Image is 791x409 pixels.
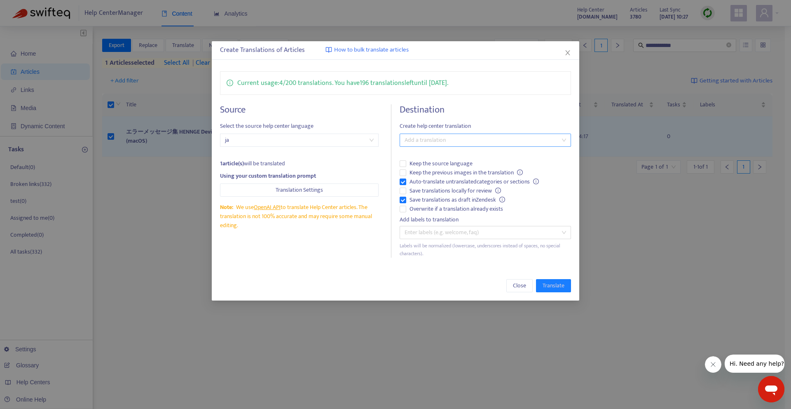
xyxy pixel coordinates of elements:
[220,159,379,168] div: will be translated
[406,168,526,177] span: Keep the previous images in the translation
[563,48,572,57] button: Close
[334,45,409,55] span: How to bulk translate articles
[533,179,539,184] span: info-circle
[406,204,506,214] span: Overwrite if a translation already exists
[325,47,332,53] img: image-link
[758,376,784,402] iframe: メッセージングウィンドウを開くボタン
[220,172,379,181] div: Using your custom translation prompt
[406,186,504,195] span: Save translations locally for review
[536,279,571,292] button: Translate
[406,159,476,168] span: Keep the source language
[220,159,244,168] strong: 1 article(s)
[220,202,233,212] span: Note:
[705,356,721,373] iframe: メッセージを閉じる
[406,177,542,186] span: Auto-translate untranslated categories or sections
[517,169,523,175] span: info-circle
[220,203,379,230] div: We use to translate Help Center articles. The translation is not 100% accurate and may require so...
[406,195,508,204] span: Save translations as draft in Zendesk
[495,188,501,193] span: info-circle
[400,122,571,131] span: Create help center translation
[400,242,571,258] div: Labels will be normalized (lowercase, underscores instead of spaces, no special characters).
[276,186,323,195] span: Translation Settings
[220,45,571,55] div: Create Translations of Articles
[225,134,374,146] span: ja
[564,49,571,56] span: close
[325,45,409,55] a: How to bulk translate articles
[513,281,526,290] span: Close
[220,104,379,115] h4: Source
[254,202,281,212] a: OpenAI API
[400,215,571,224] div: Add labels to translation
[237,78,448,88] p: Current usage: 4 / 200 translations . You have 196 translations left until [DATE] .
[725,355,784,373] iframe: 会社からのメッセージ
[220,183,379,197] button: Translation Settings
[506,279,533,292] button: Close
[499,197,505,202] span: info-circle
[220,122,379,131] span: Select the source help center language
[400,104,571,115] h4: Destination
[227,78,233,86] span: info-circle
